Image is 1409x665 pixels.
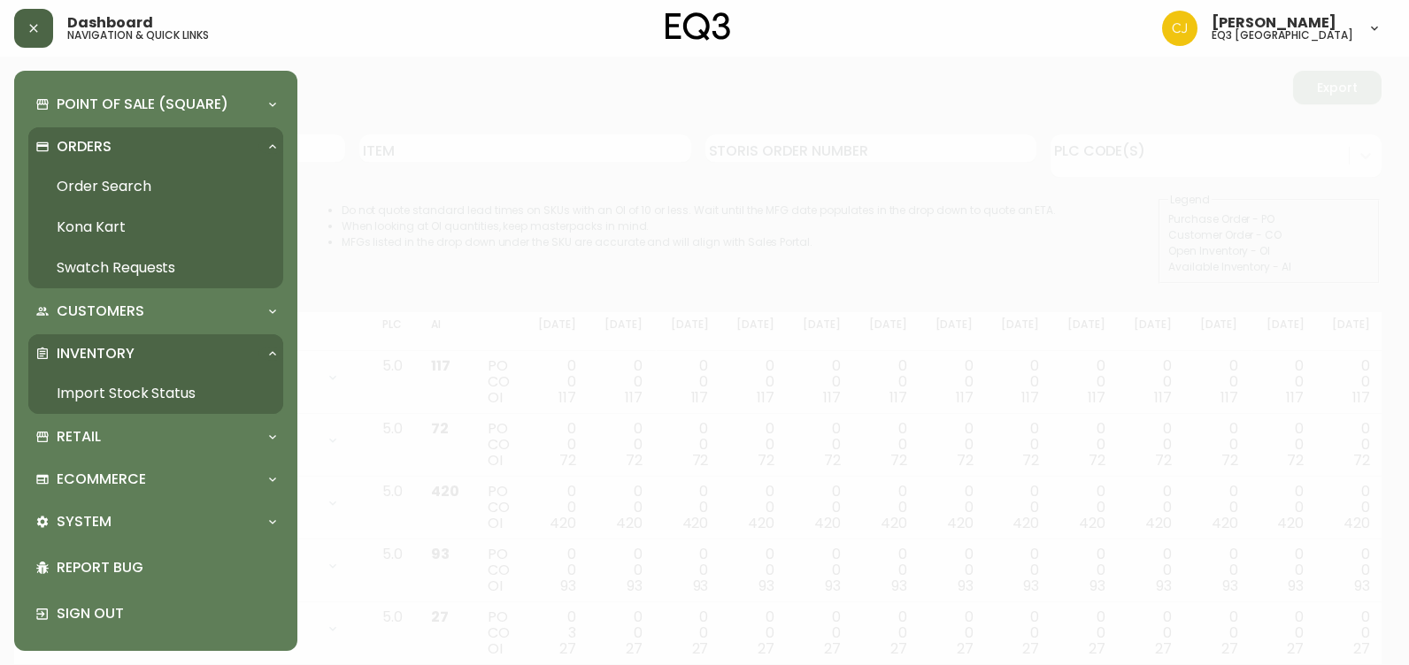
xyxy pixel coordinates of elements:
[28,127,283,166] div: Orders
[57,137,112,157] p: Orders
[57,558,276,577] p: Report Bug
[67,16,153,30] span: Dashboard
[28,545,283,591] div: Report Bug
[28,85,283,124] div: Point of Sale (Square)
[57,470,146,489] p: Ecommerce
[666,12,731,41] img: logo
[28,591,283,637] div: Sign Out
[57,427,101,447] p: Retail
[1212,16,1336,30] span: [PERSON_NAME]
[28,292,283,331] div: Customers
[57,302,144,321] p: Customers
[28,166,283,207] a: Order Search
[67,30,209,41] h5: navigation & quick links
[28,248,283,288] a: Swatch Requests
[28,417,283,456] div: Retail
[57,512,112,531] p: System
[1162,11,1197,46] img: 7836c8950ad67d536e8437018b5c2533
[28,334,283,373] div: Inventory
[57,604,276,623] p: Sign Out
[1212,30,1353,41] h5: eq3 [GEOGRAPHIC_DATA]
[28,207,283,248] a: Kona Kart
[57,95,228,114] p: Point of Sale (Square)
[28,460,283,499] div: Ecommerce
[57,344,135,363] p: Inventory
[28,502,283,541] div: System
[28,373,283,414] a: Import Stock Status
